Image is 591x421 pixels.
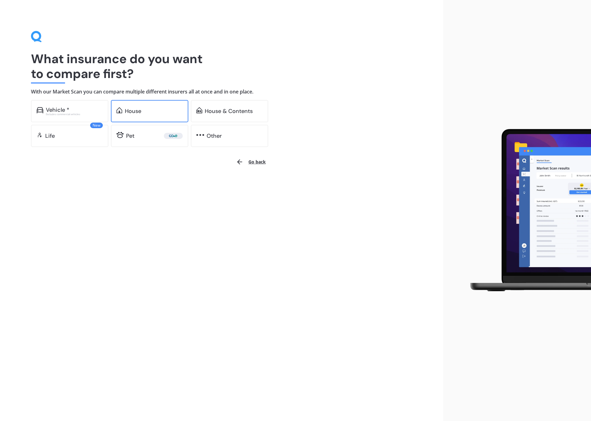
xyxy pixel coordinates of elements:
[90,123,103,128] span: New
[461,125,591,296] img: laptop.webp
[31,89,412,95] h4: With our Market Scan you can compare multiple different insurers all at once and in one place.
[46,107,69,113] div: Vehicle *
[207,133,222,139] div: Other
[111,125,188,147] a: Pet
[205,108,253,114] div: House & Contents
[37,132,43,138] img: life.f720d6a2d7cdcd3ad642.svg
[31,51,412,81] h1: What insurance do you want to compare first?
[196,132,204,138] img: other.81dba5aafe580aa69f38.svg
[165,133,182,139] img: Cove.webp
[116,107,122,113] img: home.91c183c226a05b4dc763.svg
[125,108,141,114] div: House
[37,107,43,113] img: car.f15378c7a67c060ca3f3.svg
[45,133,55,139] div: Life
[126,133,134,139] div: Pet
[232,154,269,169] button: Go back
[46,113,103,115] div: Excludes commercial vehicles
[116,132,124,138] img: pet.71f96884985775575a0d.svg
[196,107,202,113] img: home-and-contents.b802091223b8502ef2dd.svg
